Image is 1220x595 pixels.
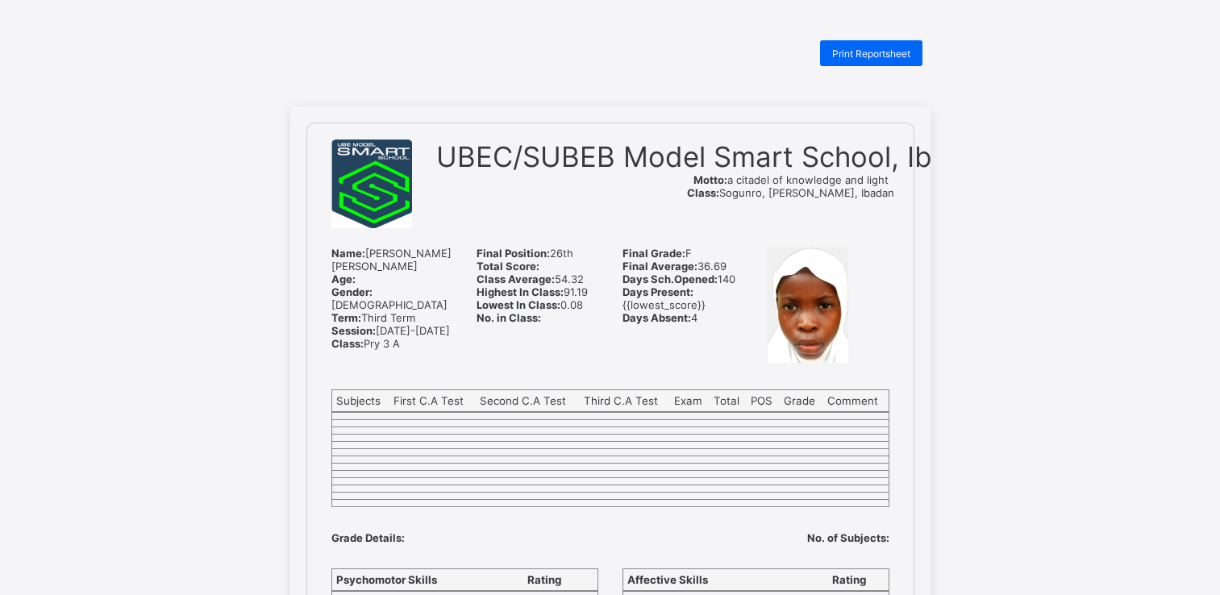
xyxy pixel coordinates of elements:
[331,324,376,337] b: Session:
[622,568,828,591] th: Affective Skills
[768,247,848,363] img: OY_MSS_23_2042.png
[747,389,780,412] th: POS
[331,139,412,228] img: umssoyo.png
[823,389,889,412] th: Comment
[477,285,564,298] b: Highest In Class:
[477,247,573,260] span: 26th
[622,311,691,324] b: Days Absent:
[331,273,356,285] b: Age:
[622,273,735,285] span: 140
[477,311,541,324] b: No. in Class:
[331,337,364,350] b: Class:
[389,389,476,412] th: First C.A Test
[477,273,584,285] span: 54.32
[670,389,710,412] th: Exam
[331,247,365,260] b: Name:
[710,389,747,412] th: Total
[331,324,450,337] span: [DATE]-[DATE]
[477,298,560,311] b: Lowest In Class:
[523,568,598,591] th: Rating
[331,247,452,273] span: [PERSON_NAME] [PERSON_NAME]
[331,568,523,591] th: Psychomotor Skills
[622,260,727,273] span: 36.69
[622,285,693,298] b: Days Present:
[622,311,697,324] span: 4
[331,389,389,412] th: Subjects
[476,389,580,412] th: Second C.A Test
[331,531,405,544] b: Grade Details:
[693,173,889,186] span: a citadel of knowledge and light
[477,260,539,273] b: Total Score:
[477,273,555,285] b: Class Average:
[580,389,670,412] th: Third C.A Test
[693,173,727,186] b: Motto:
[331,311,361,324] b: Term:
[687,186,719,199] b: Class:
[477,247,550,260] b: Final Position:
[828,568,889,591] th: Rating
[622,273,718,285] b: Days Sch.Opened:
[436,139,1146,173] span: UBEC/SUBEB Model Smart School, Ibadan, Oyo State
[477,298,583,311] span: 0.08
[331,285,448,311] span: [DEMOGRAPHIC_DATA]
[331,337,400,350] span: Pry 3 A
[622,247,685,260] b: Final Grade:
[687,186,894,199] span: Sogunro, [PERSON_NAME], Ibadan
[622,285,706,311] span: {{lowest_score}}
[622,247,692,260] span: F
[477,285,588,298] span: 91.19
[331,285,373,298] b: Gender:
[780,389,823,412] th: Grade
[331,311,415,324] span: Third Term
[832,48,910,60] span: Print Reportsheet
[622,260,697,273] b: Final Average:
[807,531,889,544] b: No. of Subjects:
